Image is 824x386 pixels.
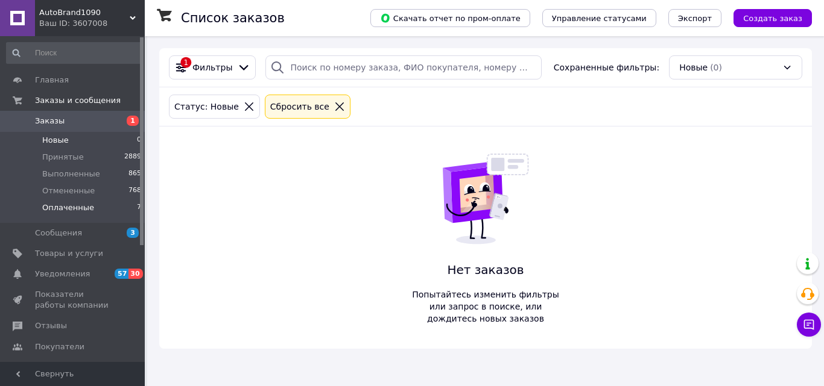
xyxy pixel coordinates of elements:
span: Товары и услуги [35,248,103,259]
h1: Список заказов [181,11,285,25]
span: 7 [137,202,141,213]
button: Управление статусами [542,9,656,27]
span: 865 [128,169,141,179]
span: Главная [35,75,69,86]
span: 57 [115,269,128,279]
input: Поиск [6,42,142,64]
span: Сообщения [35,228,82,238]
button: Чат с покупателем [797,313,821,337]
span: AutoBrand1090 [39,7,130,18]
span: Сохраненные фильтры: [554,61,659,73]
a: Создать заказ [721,13,812,22]
span: Новые [679,61,708,73]
span: Выполненные [42,169,100,179]
span: Покупатели [35,341,84,352]
div: Ваш ID: 3607008 [39,18,145,29]
span: Скачать отчет по пром-оплате [380,13,521,23]
span: 1 [127,116,139,126]
span: Отзывы [35,320,67,331]
span: Показатели работы компании [35,289,112,311]
div: Сбросить все [268,100,332,113]
span: Отмененные [42,185,95,196]
span: Заказы [35,116,65,126]
span: Уведомления [35,269,90,279]
div: Статус: Новые [172,100,241,113]
span: 0 [137,135,141,146]
button: Скачать отчет по пром-оплате [370,9,530,27]
button: Создать заказ [734,9,812,27]
span: Оплаченные [42,202,94,213]
span: (0) [710,63,722,72]
span: 3 [127,228,139,238]
span: Новые [42,135,69,146]
span: Управление статусами [552,14,647,23]
span: Нет заказов [406,261,565,279]
span: Принятые [42,152,84,163]
span: 768 [128,185,141,196]
span: 2889 [124,152,141,163]
button: Экспорт [668,9,721,27]
span: Создать заказ [743,14,802,23]
span: Попытайтесь изменить фильтры или запрос в поиске, или дождитесь новых заказов [406,288,565,325]
input: Поиск по номеру заказа, ФИО покупателя, номеру телефона, Email, номеру накладной [265,55,542,79]
span: 30 [128,269,142,279]
span: Фильтры [192,61,232,73]
span: Заказы и сообщения [35,95,121,106]
span: Экспорт [678,14,712,23]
